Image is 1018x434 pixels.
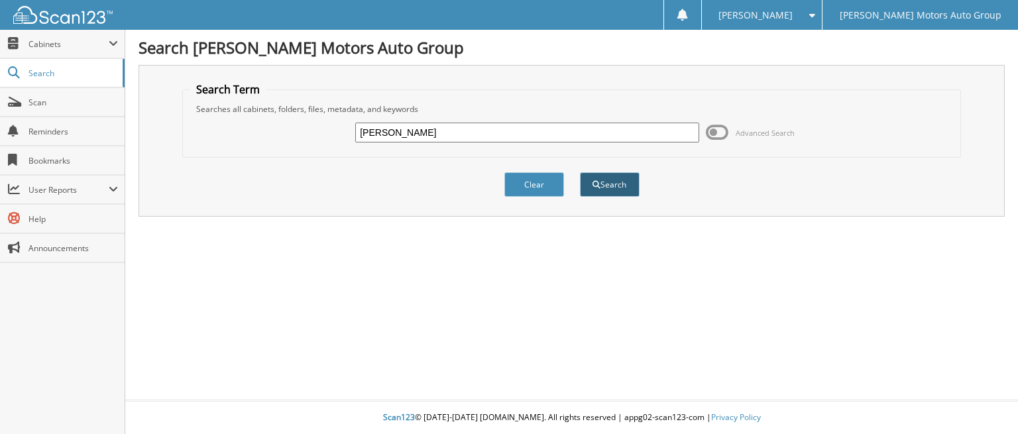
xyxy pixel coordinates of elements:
span: [PERSON_NAME] [718,11,793,19]
span: Help [28,213,118,225]
img: scan123-logo-white.svg [13,6,113,24]
span: Advanced Search [736,128,795,138]
iframe: Chat Widget [952,370,1018,434]
span: Announcements [28,243,118,254]
button: Clear [504,172,564,197]
span: Search [28,68,116,79]
div: © [DATE]-[DATE] [DOMAIN_NAME]. All rights reserved | appg02-scan123-com | [125,402,1018,434]
legend: Search Term [190,82,266,97]
span: User Reports [28,184,109,195]
h1: Search [PERSON_NAME] Motors Auto Group [139,36,1005,58]
span: Bookmarks [28,155,118,166]
span: Scan [28,97,118,108]
div: Searches all cabinets, folders, files, metadata, and keywords [190,103,953,115]
span: Scan123 [383,411,415,423]
button: Search [580,172,640,197]
a: Privacy Policy [711,411,761,423]
span: Cabinets [28,38,109,50]
span: Reminders [28,126,118,137]
span: [PERSON_NAME] Motors Auto Group [840,11,1001,19]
